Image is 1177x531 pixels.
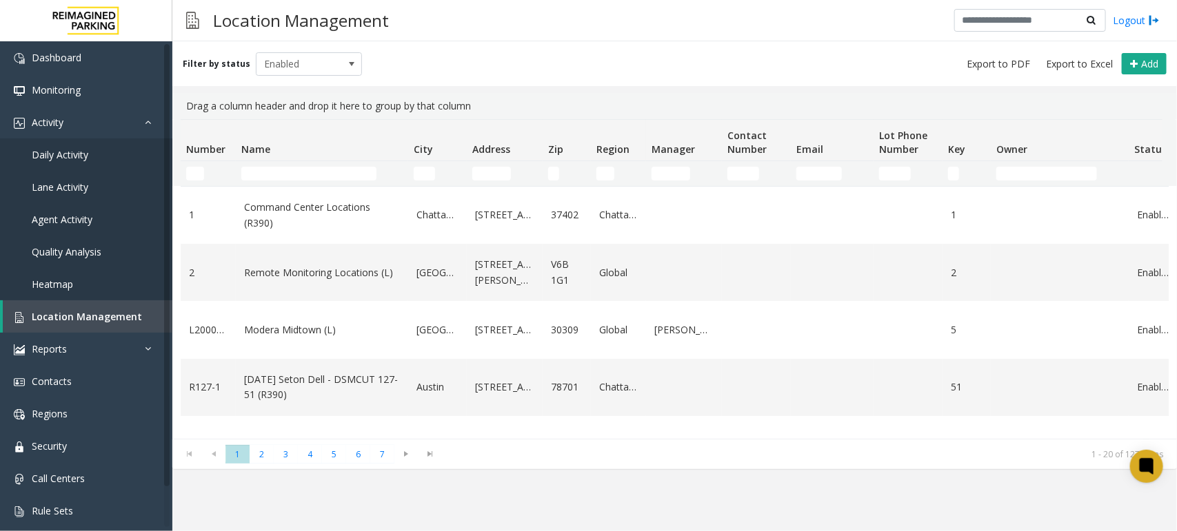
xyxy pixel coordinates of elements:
[967,57,1030,71] span: Export to PDF
[1122,53,1167,75] button: Add
[3,300,172,333] a: Location Management
[32,148,88,161] span: Daily Activity
[451,448,1163,460] kendo-pager-info: 1 - 20 of 127 items
[874,161,943,186] td: Lot Phone Number Filter
[256,53,341,75] span: Enabled
[14,474,25,485] img: 'icon'
[1149,13,1160,28] img: logout
[548,167,559,180] input: Zip Filter
[416,379,459,395] a: Austin
[1137,379,1169,395] a: Enabled
[322,445,346,464] span: Page 5
[551,322,583,337] a: 30309
[943,161,991,186] td: Key Filter
[189,207,228,222] a: 1
[32,342,67,355] span: Reports
[948,143,965,156] span: Key
[1137,265,1169,280] a: Enabled
[951,265,983,280] a: 2
[548,143,563,156] span: Zip
[32,278,73,291] span: Heatmap
[599,207,638,222] a: Chattanooga
[1129,161,1177,186] td: Status Filter
[996,167,1097,180] input: Owner Filter
[181,161,236,186] td: Number Filter
[32,116,63,129] span: Activity
[206,3,396,37] h3: Location Management
[32,180,88,194] span: Lane Activity
[244,200,400,231] a: Command Center Locations (R390)
[14,344,25,355] img: 'icon'
[991,161,1129,186] td: Owner Filter
[32,213,92,226] span: Agent Activity
[1113,13,1160,28] a: Logout
[421,448,440,459] span: Go to the last page
[181,93,1169,119] div: Drag a column header and drop it here to group by that column
[1040,54,1118,74] button: Export to Excel
[654,437,714,452] a: Republic
[244,265,400,280] a: Remote Monitoring Locations (L)
[599,322,638,337] a: Global
[189,322,228,337] a: L20000500
[551,379,583,395] a: 78701
[298,445,322,464] span: Page 4
[183,58,250,70] label: Filter by status
[591,161,646,186] td: Region Filter
[951,207,983,222] a: 1
[416,322,459,337] a: [GEOGRAPHIC_DATA]
[596,167,614,180] input: Region Filter
[791,161,874,186] td: Email Filter
[414,167,435,180] input: City Filter
[236,161,408,186] td: Name Filter
[32,504,73,517] span: Rule Sets
[951,437,983,452] a: 52
[225,445,250,464] span: Page 1
[244,322,400,337] a: Modera Midtown (L)
[32,375,72,388] span: Contacts
[32,245,101,258] span: Quality Analysis
[551,207,583,222] a: 37402
[475,257,534,288] a: [STREET_ADDRESS][PERSON_NAME]
[599,379,638,395] a: Chattanooga
[722,161,791,186] td: Contact Number Filter
[551,257,583,288] a: V6B 1G1
[416,437,459,452] a: [GEOGRAPHIC_DATA]
[397,448,416,459] span: Go to the next page
[14,85,25,96] img: 'icon'
[475,207,534,222] a: [STREET_ADDRESS]
[1141,57,1158,70] span: Add
[14,409,25,420] img: 'icon'
[32,439,67,452] span: Security
[32,83,81,96] span: Monitoring
[1137,437,1169,452] a: Enabled
[1137,207,1169,222] a: Enabled
[250,445,274,464] span: Page 2
[32,407,68,420] span: Regions
[186,143,225,156] span: Number
[599,437,638,452] a: Chattanooga
[408,161,467,186] td: City Filter
[14,312,25,323] img: 'icon'
[951,379,983,395] a: 51
[189,437,228,452] a: R86-52
[475,322,534,337] a: [STREET_ADDRESS]
[32,51,81,64] span: Dashboard
[961,54,1036,74] button: Export to PDF
[14,506,25,517] img: 'icon'
[472,143,510,156] span: Address
[543,161,591,186] td: Zip Filter
[416,207,459,222] a: Chattanooga
[274,445,298,464] span: Page 3
[879,167,911,180] input: Lot Phone Number Filter
[475,437,534,452] a: [STREET_ADDRESS]
[879,129,927,156] span: Lot Phone Number
[32,472,85,485] span: Call Centers
[551,437,583,452] a: 80206
[796,143,823,156] span: Email
[652,167,690,180] input: Manager Filter
[414,143,433,156] span: City
[1137,322,1169,337] a: Enabled
[599,265,638,280] a: Global
[1046,57,1113,71] span: Export to Excel
[1129,120,1177,161] th: Status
